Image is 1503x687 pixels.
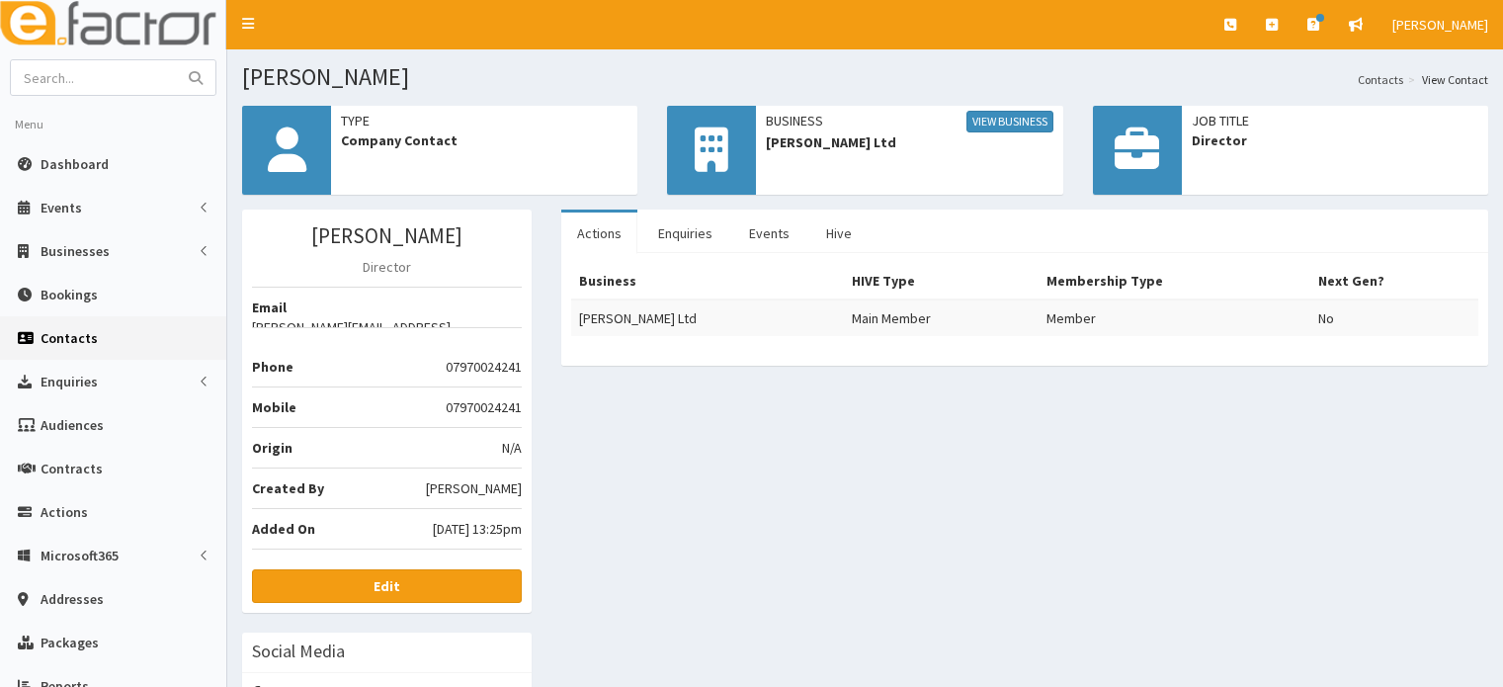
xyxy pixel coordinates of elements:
span: [DATE] 13:25pm [433,519,522,539]
span: Contacts [41,329,98,347]
span: Audiences [41,416,104,434]
a: Edit [252,569,522,603]
a: Hive [810,213,868,254]
td: No [1310,300,1478,336]
h3: Social Media [252,643,345,660]
span: Dashboard [41,155,109,173]
a: Actions [561,213,637,254]
th: Business [571,263,845,300]
td: Main Member [844,300,1039,336]
td: Member [1039,300,1310,336]
td: [PERSON_NAME] Ltd [571,300,845,336]
b: Phone [252,358,293,376]
span: Microsoft365 [41,547,119,564]
span: 07970024241 [446,357,522,377]
span: Packages [41,634,99,651]
a: Contacts [1358,71,1403,88]
b: Edit [374,577,400,595]
input: Search... [11,60,177,95]
span: N/A [502,438,522,458]
p: Director [252,257,522,277]
h1: [PERSON_NAME] [242,64,1488,90]
b: Mobile [252,398,296,416]
th: Next Gen? [1310,263,1478,300]
span: [PERSON_NAME][EMAIL_ADDRESS][DOMAIN_NAME] [252,317,522,357]
th: HIVE Type [844,263,1039,300]
span: Type [341,111,627,130]
li: View Contact [1403,71,1488,88]
a: Enquiries [642,213,728,254]
span: [PERSON_NAME] [1392,16,1488,34]
span: Business [766,111,1052,132]
b: Added On [252,520,315,538]
span: Bookings [41,286,98,303]
span: Actions [41,503,88,521]
b: Email [252,299,287,316]
span: 07970024241 [446,397,522,417]
span: Director [1192,130,1478,150]
span: [PERSON_NAME] [426,478,522,498]
span: Contracts [41,460,103,477]
span: Addresses [41,590,104,608]
a: Events [733,213,805,254]
th: Membership Type [1039,263,1310,300]
span: Events [41,199,82,216]
span: Businesses [41,242,110,260]
b: Origin [252,439,292,457]
b: Created By [252,479,324,497]
a: View Business [966,111,1053,132]
span: Job Title [1192,111,1478,130]
span: Company Contact [341,130,627,150]
span: Enquiries [41,373,98,390]
span: [PERSON_NAME] Ltd [766,132,1052,152]
h3: [PERSON_NAME] [252,224,522,247]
